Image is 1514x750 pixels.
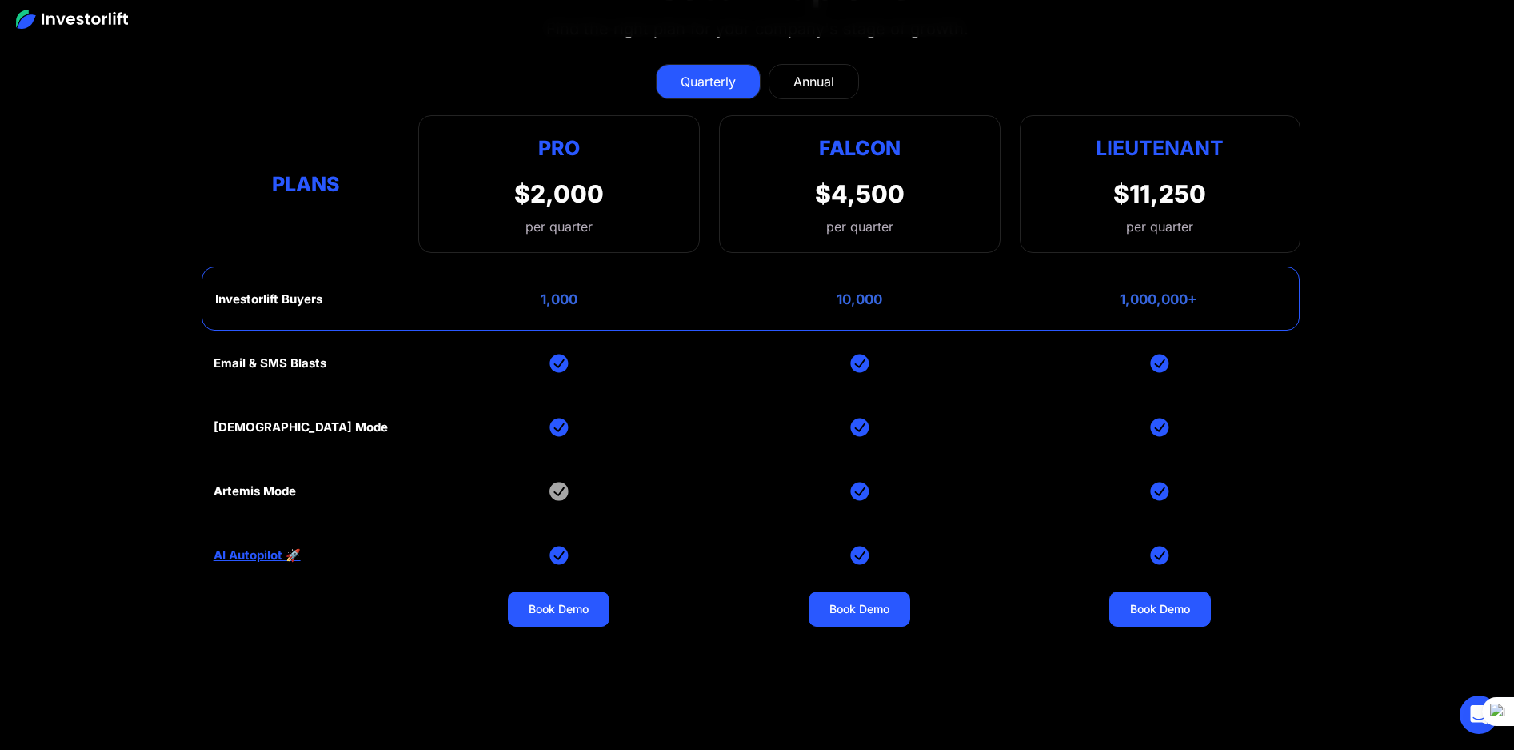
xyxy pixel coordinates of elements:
div: Annual [793,72,834,91]
div: Open Intercom Messenger [1460,696,1498,734]
div: Quarterly [681,72,736,91]
div: $11,250 [1113,179,1206,208]
a: Book Demo [1109,592,1211,627]
div: Email & SMS Blasts [214,356,326,371]
div: per quarter [514,217,604,236]
div: Falcon [819,132,901,163]
div: per quarter [1126,217,1193,236]
div: $2,000 [514,179,604,208]
div: $4,500 [815,179,905,208]
div: 10,000 [837,291,882,307]
div: 1,000,000+ [1120,291,1197,307]
div: [DEMOGRAPHIC_DATA] Mode [214,420,388,435]
strong: Lieutenant [1096,136,1224,160]
div: Pro [514,132,604,163]
div: Artemis Mode [214,484,296,499]
div: per quarter [826,217,893,236]
a: AI Autopilot 🚀 [214,548,301,563]
div: Plans [214,169,399,200]
div: 1,000 [541,291,577,307]
a: Book Demo [508,592,609,627]
div: Investorlift Buyers [215,292,322,307]
a: Book Demo [809,592,910,627]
